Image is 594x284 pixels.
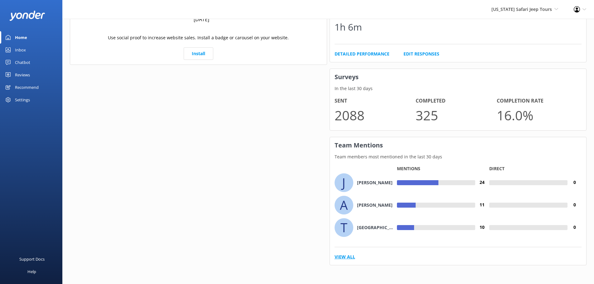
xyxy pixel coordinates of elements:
a: Detailed Performance [335,51,389,57]
h4: Sent [335,97,416,105]
p: [DATE] [194,16,209,23]
h4: 0 [567,224,582,231]
h4: 10 [475,224,489,231]
span: [US_STATE] Safari Jeep Tours [491,6,552,12]
h3: Team Mentions [330,137,587,153]
h4: Completion Rate [497,97,578,105]
div: Reviews [15,69,30,81]
div: Inbox [15,44,26,56]
div: Recommend [15,81,39,94]
h4: [GEOGRAPHIC_DATA] [357,224,393,231]
div: Settings [15,94,30,106]
h4: [PERSON_NAME] [357,202,393,209]
img: yonder-white-logo.png [9,11,45,21]
div: Help [27,265,36,278]
p: 2088 [335,105,416,126]
p: Direct [489,166,505,171]
p: Team members most mentioned in the last 30 days [330,153,587,160]
h4: 0 [567,179,582,186]
h4: Completed [416,97,497,105]
div: T [335,218,353,237]
p: In the last 30 days [330,85,587,92]
h3: Surveys [330,69,587,85]
p: 16.0 % [497,105,578,126]
div: Support Docs [19,253,45,265]
div: Chatbot [15,56,30,69]
a: Edit Responses [403,51,439,57]
a: Install [184,47,213,60]
p: 325 [416,105,497,126]
h4: [PERSON_NAME] [357,179,393,186]
h4: 24 [475,179,489,186]
div: 1h 6m [335,20,362,35]
div: J [335,173,353,192]
div: Home [15,31,27,44]
a: View All [335,253,355,260]
h4: 0 [567,201,582,208]
div: A [335,196,353,214]
p: Use social proof to increase website sales. Install a badge or carousel on your website. [108,34,289,41]
h4: 11 [475,201,489,208]
p: Mentions [397,166,420,171]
